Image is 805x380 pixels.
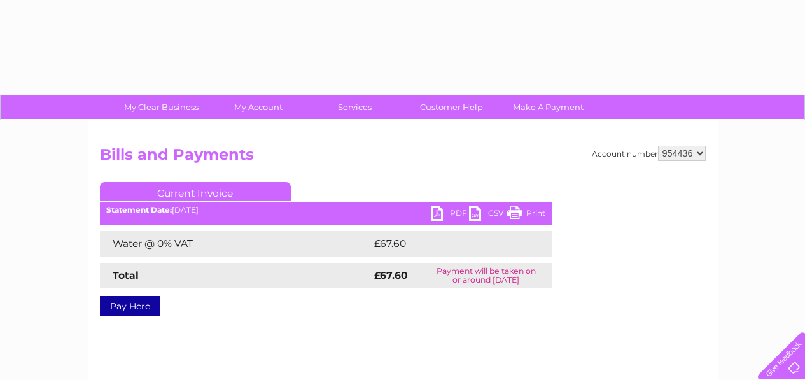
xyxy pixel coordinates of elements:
a: Customer Help [399,95,504,119]
td: £67.60 [371,231,526,257]
a: My Clear Business [109,95,214,119]
a: CSV [469,206,507,224]
div: Account number [592,146,706,161]
strong: £67.60 [374,269,408,281]
a: My Account [206,95,311,119]
div: [DATE] [100,206,552,215]
a: Print [507,206,545,224]
a: Current Invoice [100,182,291,201]
strong: Total [113,269,139,281]
a: Services [302,95,407,119]
a: Make A Payment [496,95,601,119]
h2: Bills and Payments [100,146,706,170]
td: Payment will be taken on or around [DATE] [421,263,552,288]
a: Pay Here [100,296,160,316]
td: Water @ 0% VAT [100,231,371,257]
b: Statement Date: [106,205,172,215]
a: PDF [431,206,469,224]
